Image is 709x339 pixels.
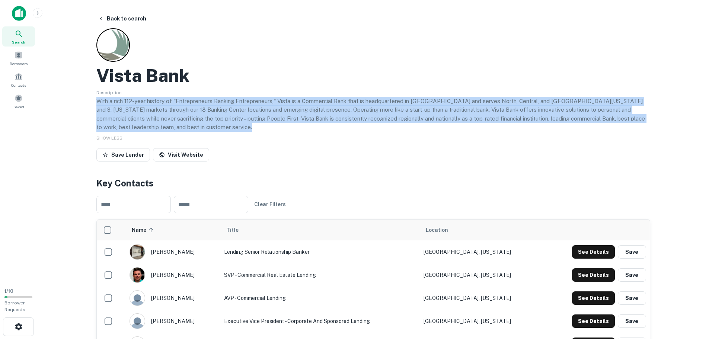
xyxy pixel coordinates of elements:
[420,220,543,240] th: Location
[2,48,35,68] a: Borrowers
[126,220,220,240] th: Name
[572,314,615,328] button: See Details
[4,300,25,312] span: Borrower Requests
[130,290,217,306] div: [PERSON_NAME]
[420,287,543,310] td: [GEOGRAPHIC_DATA], [US_STATE]
[12,39,25,45] span: Search
[11,82,26,88] span: Contacts
[4,288,13,294] span: 1 / 10
[130,313,217,329] div: [PERSON_NAME]
[618,268,646,282] button: Save
[220,220,420,240] th: Title
[130,291,145,306] img: 9c8pery4andzj6ohjkjp54ma2
[220,310,420,333] td: Executive Vice President - Corporate and Sponsored Lending
[10,61,28,67] span: Borrowers
[572,245,615,259] button: See Details
[96,97,650,132] p: With a rich 112-year history of "Entrepreneurs Banking Entrepreneurs," Vista is a Commercial Bank...
[618,314,646,328] button: Save
[251,198,289,211] button: Clear Filters
[130,268,145,282] img: 1698350417529
[2,26,35,47] a: Search
[130,244,145,259] img: 1723153744762
[96,135,122,141] span: SHOW LESS
[420,263,543,287] td: [GEOGRAPHIC_DATA], [US_STATE]
[420,240,543,263] td: [GEOGRAPHIC_DATA], [US_STATE]
[95,12,149,25] button: Back to search
[96,148,150,161] button: Save Lender
[618,245,646,259] button: Save
[420,310,543,333] td: [GEOGRAPHIC_DATA], [US_STATE]
[2,70,35,90] a: Contacts
[96,90,122,95] span: Description
[672,279,709,315] iframe: Chat Widget
[96,65,189,86] h2: Vista Bank
[96,176,650,190] h4: Key Contacts
[220,287,420,310] td: AVP - Commercial Lending
[130,244,217,260] div: [PERSON_NAME]
[226,226,248,234] span: Title
[426,226,448,234] span: Location
[220,240,420,263] td: Lending senior relationship banker
[12,6,26,21] img: capitalize-icon.png
[13,104,24,110] span: Saved
[572,268,615,282] button: See Details
[2,91,35,111] a: Saved
[618,291,646,305] button: Save
[153,148,209,161] a: Visit Website
[130,314,145,329] img: 9c8pery4andzj6ohjkjp54ma2
[572,291,615,305] button: See Details
[220,263,420,287] td: SVP - Commercial Real Estate Lending
[130,267,217,283] div: [PERSON_NAME]
[132,226,156,234] span: Name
